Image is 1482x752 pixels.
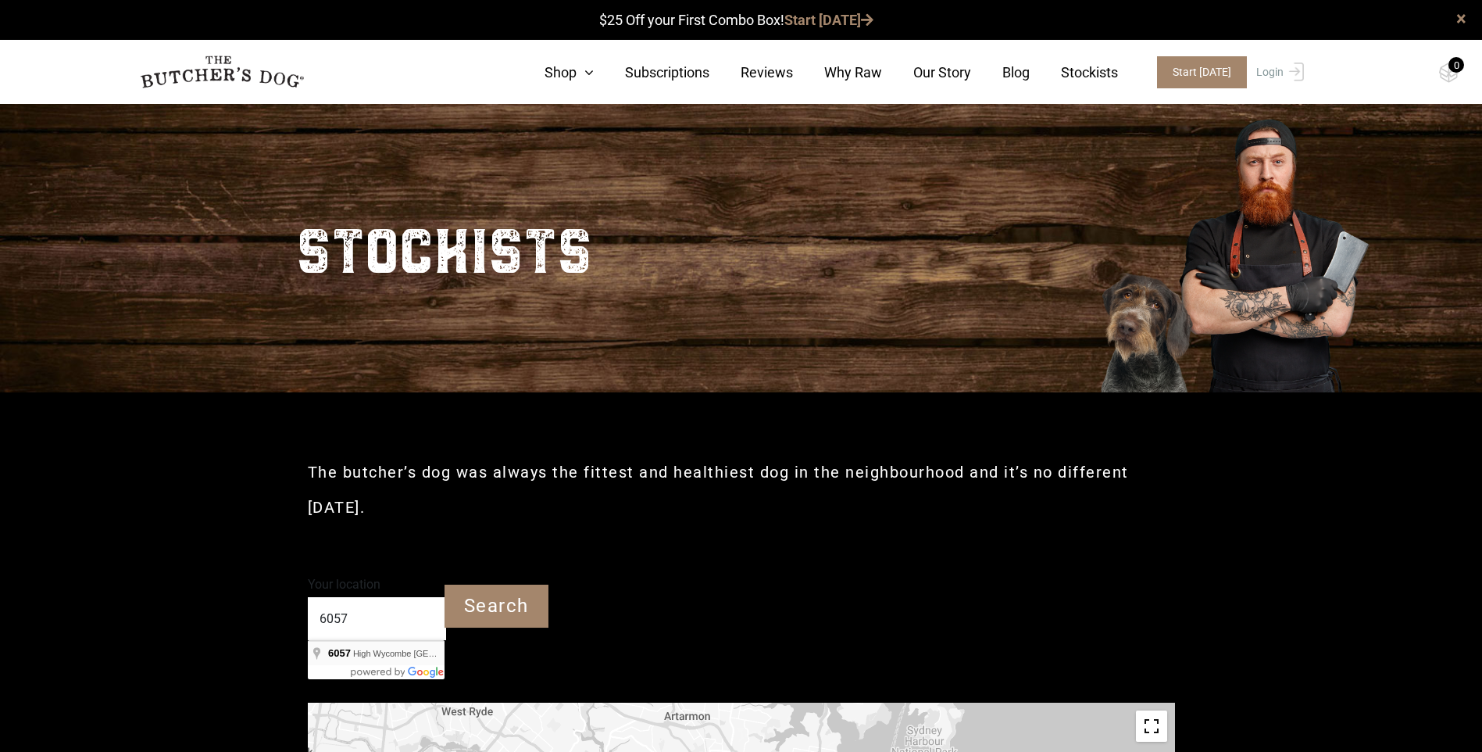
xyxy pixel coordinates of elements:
[1439,63,1459,83] img: TBD_Cart-Empty.png
[1448,57,1464,73] div: 0
[882,62,971,83] a: Our Story
[1456,9,1466,28] a: close
[308,455,1175,525] h2: The butcher’s dog was always the fittest and healthiest dog in the neighbourhood and it’s no diff...
[1076,99,1388,392] img: Butcher_Large_3.png
[1157,56,1247,88] span: Start [DATE]
[445,585,548,628] input: Search
[1252,56,1304,88] a: Login
[971,62,1030,83] a: Blog
[784,12,873,28] a: Start [DATE]
[1136,711,1167,742] button: Toggle fullscreen view
[513,62,594,83] a: Shop
[594,62,709,83] a: Subscriptions
[296,197,592,299] h2: STOCKISTS
[709,62,793,83] a: Reviews
[328,647,351,659] span: 6057
[353,649,503,658] span: High Wycombe [GEOGRAPHIC_DATA]
[1141,56,1252,88] a: Start [DATE]
[1030,62,1118,83] a: Stockists
[793,62,882,83] a: Why Raw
